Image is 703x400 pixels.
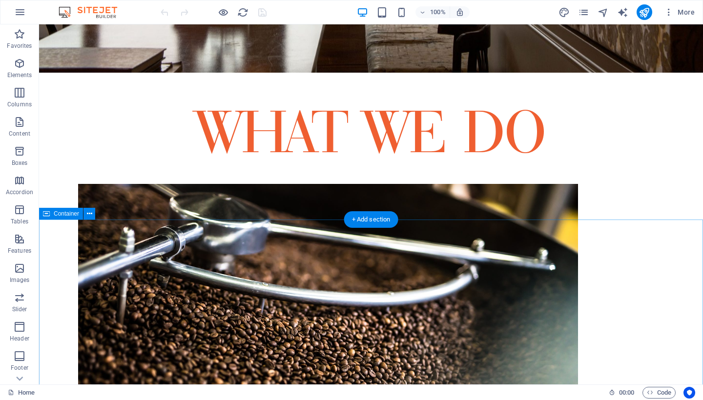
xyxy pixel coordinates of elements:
[415,6,450,18] button: 100%
[7,71,32,79] p: Elements
[660,4,699,20] button: More
[639,7,650,18] i: Publish
[8,247,31,255] p: Features
[609,387,635,399] h6: Session time
[9,130,30,138] p: Content
[455,8,464,17] i: On resize automatically adjust zoom level to fit chosen device.
[558,6,570,18] button: design
[10,335,29,342] p: Header
[56,6,129,18] img: Editor Logo
[626,389,627,396] span: :
[237,6,248,18] button: reload
[598,7,609,18] i: Navigator
[619,387,634,399] span: 00 00
[237,7,248,18] i: Reload page
[54,211,79,217] span: Container
[558,7,570,18] i: Design (Ctrl+Alt+Y)
[683,387,695,399] button: Usercentrics
[647,387,671,399] span: Code
[578,6,590,18] button: pages
[578,7,589,18] i: Pages (Ctrl+Alt+S)
[12,159,28,167] p: Boxes
[11,218,28,225] p: Tables
[344,211,398,228] div: + Add section
[430,6,446,18] h6: 100%
[7,100,32,108] p: Columns
[8,387,35,399] a: Click to cancel selection. Double-click to open Pages
[617,6,629,18] button: text_generator
[637,4,652,20] button: publish
[7,42,32,50] p: Favorites
[598,6,609,18] button: navigator
[12,305,27,313] p: Slider
[642,387,676,399] button: Code
[664,7,695,17] span: More
[10,276,30,284] p: Images
[6,188,33,196] p: Accordion
[11,364,28,372] p: Footer
[617,7,628,18] i: AI Writer
[217,6,229,18] button: Click here to leave preview mode and continue editing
